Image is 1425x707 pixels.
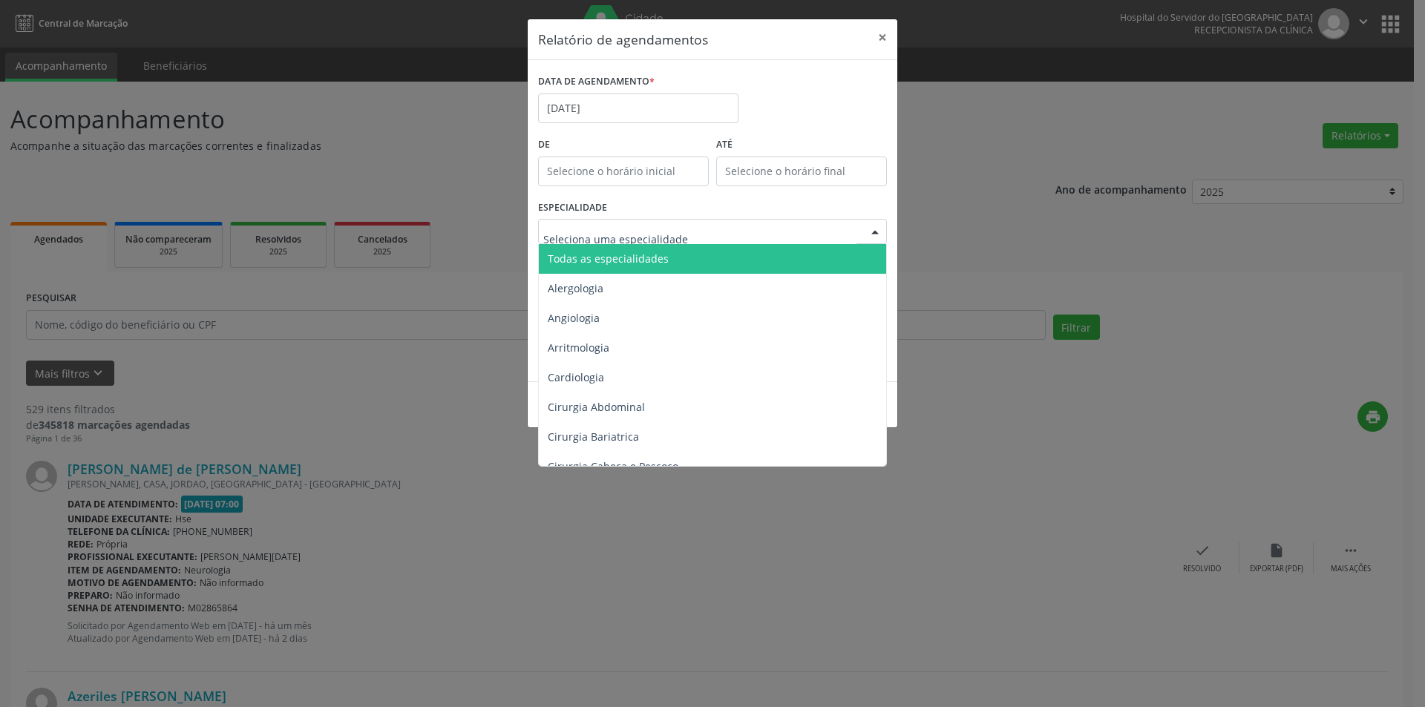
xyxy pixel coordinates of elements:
[538,157,709,186] input: Selecione o horário inicial
[868,19,897,56] button: Close
[716,134,887,157] label: ATÉ
[538,134,709,157] label: De
[548,370,604,384] span: Cardiologia
[538,70,655,93] label: DATA DE AGENDAMENTO
[716,157,887,186] input: Selecione o horário final
[548,459,678,473] span: Cirurgia Cabeça e Pescoço
[543,224,856,254] input: Seleciona uma especialidade
[548,400,645,414] span: Cirurgia Abdominal
[548,281,603,295] span: Alergologia
[538,197,607,220] label: ESPECIALIDADE
[538,93,738,123] input: Selecione uma data ou intervalo
[538,30,708,49] h5: Relatório de agendamentos
[548,311,600,325] span: Angiologia
[548,341,609,355] span: Arritmologia
[548,430,639,444] span: Cirurgia Bariatrica
[548,251,669,266] span: Todas as especialidades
